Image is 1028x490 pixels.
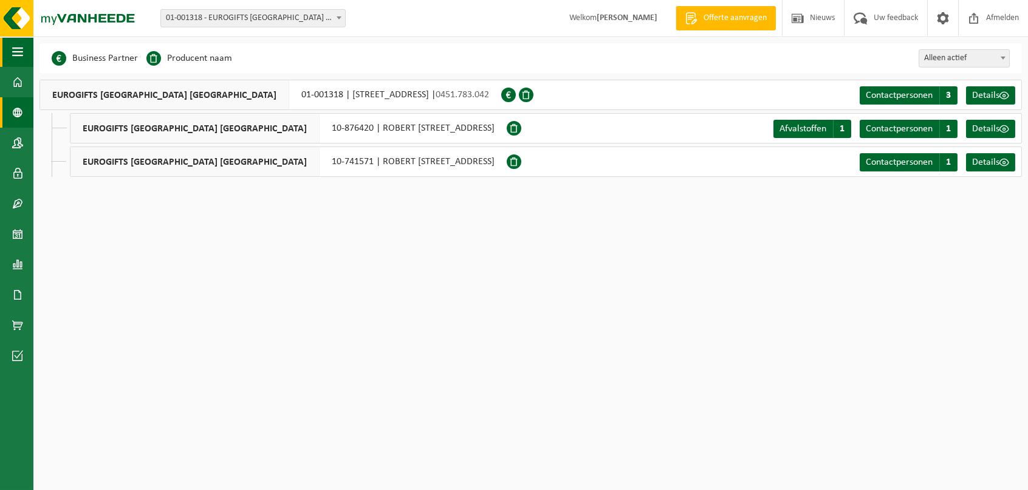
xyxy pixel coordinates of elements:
[39,80,501,110] div: 01-001318 | [STREET_ADDRESS] |
[160,9,346,27] span: 01-001318 - EUROGIFTS BELGIUM NV - WERVIK
[833,120,851,138] span: 1
[780,124,826,134] span: Afvalstoffen
[939,153,958,171] span: 1
[866,157,933,167] span: Contactpersonen
[972,157,999,167] span: Details
[966,153,1015,171] a: Details
[52,49,138,67] li: Business Partner
[676,6,776,30] a: Offerte aanvragen
[919,49,1010,67] span: Alleen actief
[939,86,958,105] span: 3
[773,120,851,138] a: Afvalstoffen 1
[972,91,999,100] span: Details
[939,120,958,138] span: 1
[70,147,320,176] span: EUROGIFTS [GEOGRAPHIC_DATA] [GEOGRAPHIC_DATA]
[146,49,232,67] li: Producent naam
[919,50,1009,67] span: Alleen actief
[866,91,933,100] span: Contactpersonen
[860,120,958,138] a: Contactpersonen 1
[436,90,489,100] span: 0451.783.042
[966,120,1015,138] a: Details
[701,12,770,24] span: Offerte aanvragen
[966,86,1015,105] a: Details
[866,124,933,134] span: Contactpersonen
[70,114,320,143] span: EUROGIFTS [GEOGRAPHIC_DATA] [GEOGRAPHIC_DATA]
[860,86,958,105] a: Contactpersonen 3
[70,147,507,177] div: 10-741571 | ROBERT [STREET_ADDRESS]
[597,13,657,22] strong: [PERSON_NAME]
[70,113,507,143] div: 10-876420 | ROBERT [STREET_ADDRESS]
[161,10,345,27] span: 01-001318 - EUROGIFTS BELGIUM NV - WERVIK
[972,124,999,134] span: Details
[860,153,958,171] a: Contactpersonen 1
[40,80,289,109] span: EUROGIFTS [GEOGRAPHIC_DATA] [GEOGRAPHIC_DATA]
